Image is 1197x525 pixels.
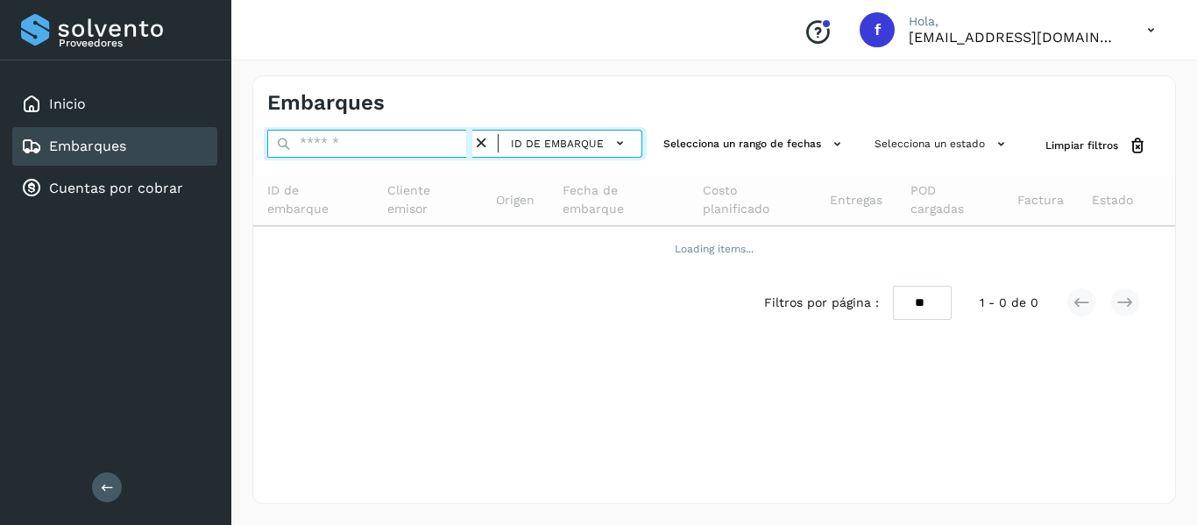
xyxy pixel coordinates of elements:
span: Entregas [830,191,882,209]
span: Fecha de embarque [563,181,675,218]
span: 1 - 0 de 0 [980,294,1038,312]
span: ID de embarque [267,181,359,218]
span: Estado [1092,191,1133,209]
h4: Embarques [267,90,385,116]
button: Selecciona un estado [868,130,1017,159]
div: Cuentas por cobrar [12,169,217,208]
a: Inicio [49,96,86,112]
span: Limpiar filtros [1045,138,1118,153]
div: Inicio [12,85,217,124]
p: Proveedores [59,37,210,49]
div: Embarques [12,127,217,166]
span: Cliente emisor [387,181,468,218]
a: Embarques [49,138,126,154]
td: Loading items... [253,226,1175,272]
button: Limpiar filtros [1031,130,1161,162]
a: Cuentas por cobrar [49,180,183,196]
span: Filtros por página : [764,294,879,312]
span: POD cargadas [910,181,989,218]
span: Origen [496,191,535,209]
button: Selecciona un rango de fechas [656,130,853,159]
span: Factura [1017,191,1064,209]
span: ID de embarque [511,136,604,152]
button: ID de embarque [506,131,634,156]
p: finanzastransportesperez@gmail.com [909,29,1119,46]
p: Hola, [909,14,1119,29]
span: Costo planificado [703,181,802,218]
